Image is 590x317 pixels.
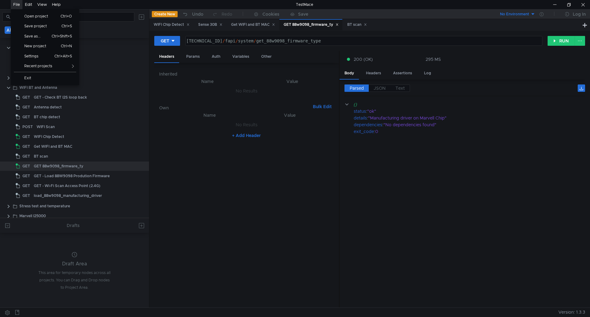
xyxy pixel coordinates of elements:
[169,112,250,119] th: Name
[500,11,529,17] div: No Environment
[230,132,263,139] button: + Add Header
[181,51,205,62] div: Params
[67,222,80,229] div: Drafts
[284,22,339,28] div: GET 88w9098_firmware_ty
[34,152,48,161] div: BT scan
[354,115,367,121] div: details
[354,128,374,135] div: exit_code
[22,181,30,190] span: GET
[350,85,364,91] span: Parsed
[22,152,30,161] span: GET
[22,132,30,141] span: GET
[178,10,208,19] button: Undo
[493,9,535,19] button: No Environment
[353,101,576,108] div: {}
[354,56,373,63] span: 200 (OK)
[374,85,386,91] span: JSON
[354,121,585,128] div: :
[164,78,251,85] th: Name
[34,171,110,181] div: GET - Load 88W9098 Prodution Firmware
[22,122,33,131] span: POST
[154,36,180,46] button: GET
[154,51,179,63] div: Headers
[548,36,575,46] button: RUN
[192,10,203,18] div: Undo
[354,115,585,121] div: :
[22,142,30,151] span: GET
[161,37,169,44] div: GET
[19,202,70,211] div: Stress test and temperature
[22,162,30,171] span: GET
[222,10,232,18] div: Redo
[419,68,436,79] div: Log
[354,108,585,115] div: :
[208,10,237,19] button: Redo
[5,26,14,34] button: All
[383,121,577,128] div: "No dependencies found"
[262,10,279,18] div: Cookies
[367,108,577,115] div: "ok"
[375,128,577,135] div: 0
[368,115,577,121] div: "Manufacturing driver on Marvell Chip"
[34,103,62,112] div: Antenna detect
[354,108,366,115] div: status
[34,112,60,122] div: BT chip detect
[361,68,386,79] div: Headers
[207,51,225,62] div: Auth
[256,51,277,62] div: Other
[22,103,30,112] span: GET
[573,10,586,18] div: Log In
[340,68,359,80] div: Body
[310,103,334,110] button: Bulk Edit
[227,51,254,62] div: Variables
[22,171,30,181] span: GET
[426,57,441,62] div: 295 MS
[19,211,46,221] div: Marvell I25000
[34,132,64,141] div: WIFI Chip Detect
[34,142,72,151] div: Get WIFI and BT MAC
[34,191,102,200] div: load_88w9098_manufacturing_driver
[298,12,308,16] div: Save
[354,128,585,135] div: :
[22,112,30,122] span: GET
[231,22,275,28] div: Get WIFI and BT MAC
[236,122,258,127] nz-embed-empty: No Results
[250,112,329,119] th: Value
[347,22,367,28] div: BT scan
[19,83,57,92] div: WIFI BT and Antenna
[159,104,310,112] h6: Own
[152,11,178,17] button: Create New
[395,85,405,91] span: Text
[354,121,382,128] div: dependencies
[22,191,30,200] span: GET
[154,22,190,28] div: WIFI Chip Detect
[22,93,30,102] span: GET
[34,181,100,190] div: GET - Wi-Fi Scan Access Point (2.4G)
[198,22,222,28] div: Sense 30B
[34,93,87,102] div: GET - Check BT I2S loop back
[388,68,417,79] div: Assertions
[558,308,585,317] span: Version: 1.3.3
[236,88,258,94] nz-embed-empty: No Results
[250,78,334,85] th: Value
[34,162,83,171] div: GET 88w9098_firmware_ty
[159,70,334,78] h6: Inherited
[37,122,55,131] div: WIFI Scan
